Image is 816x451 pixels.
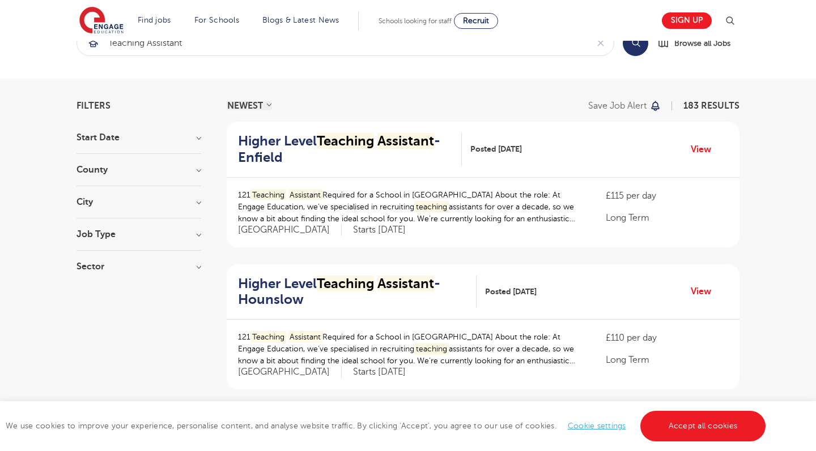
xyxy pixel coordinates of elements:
button: Clear [588,31,614,55]
span: Schools looking for staff [379,17,452,25]
span: Posted [DATE] [485,286,537,298]
p: 121 Required for a School in [GEOGRAPHIC_DATA] About the role: At Engage Education, we’ve special... [238,189,583,225]
a: Higher LevelTeaching Assistant- Enfield [238,133,462,166]
span: [GEOGRAPHIC_DATA] [238,366,342,378]
h3: County [76,165,201,174]
a: Blogs & Latest News [262,16,339,24]
a: Find jobs [138,16,171,24]
a: Browse all Jobs [657,37,739,50]
h3: Start Date [76,133,201,142]
span: Filters [76,101,110,110]
p: Long Term [606,211,728,225]
p: Long Term [606,353,728,367]
mark: Teaching [250,331,286,343]
span: Browse all Jobs [674,37,730,50]
p: £115 per day [606,189,728,203]
a: Cookie settings [568,422,626,430]
a: Recruit [454,13,498,29]
span: We use cookies to improve your experience, personalise content, and analyse website traffic. By c... [6,422,768,430]
mark: Assistant [377,276,434,291]
a: Sign up [662,12,712,29]
p: Starts [DATE] [353,224,406,236]
mark: Assistant [377,133,434,149]
h2: Higher Level - Enfield [238,133,453,166]
a: View [691,142,720,157]
input: Submit [77,31,588,55]
a: View [691,284,720,299]
mark: Assistant [288,189,323,201]
a: Higher LevelTeaching Assistant- Hounslow [238,276,477,308]
span: Posted [DATE] [470,143,522,155]
mark: Assistant [288,331,323,343]
button: Search [623,31,648,56]
button: Save job alert [588,101,661,110]
h3: Job Type [76,230,201,239]
span: Recruit [463,16,489,25]
p: Starts [DATE] [353,366,406,378]
img: Engage Education [79,7,124,35]
h3: Sector [76,262,201,271]
mark: teaching [414,343,449,355]
mark: teaching [414,201,449,213]
p: 121 Required for a School in [GEOGRAPHIC_DATA] About the role: At Engage Education, we’ve special... [238,331,583,367]
p: Save job alert [588,101,647,110]
span: 183 RESULTS [683,101,739,111]
mark: Teaching [317,133,374,149]
mark: Teaching [250,189,286,201]
h3: City [76,197,201,207]
div: Submit [76,30,614,56]
p: £110 per day [606,331,728,345]
mark: Teaching [317,276,374,291]
a: Accept all cookies [640,411,766,441]
span: [GEOGRAPHIC_DATA] [238,224,342,236]
a: For Schools [194,16,239,24]
h2: Higher Level - Hounslow [238,276,467,308]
